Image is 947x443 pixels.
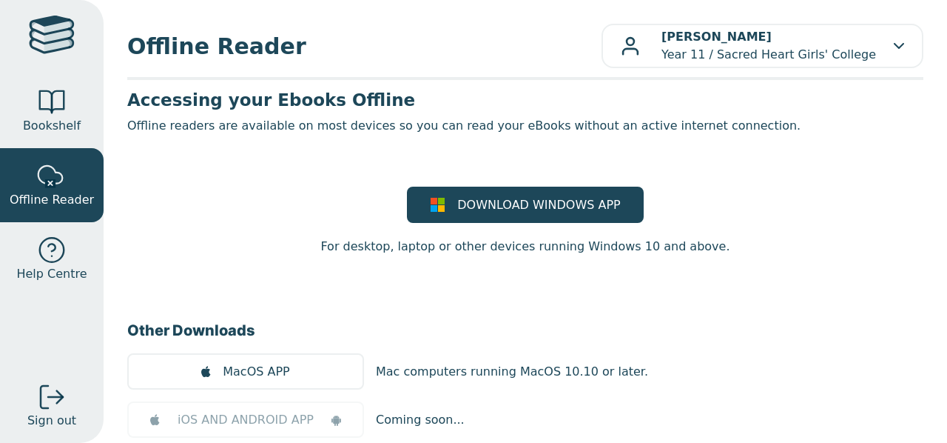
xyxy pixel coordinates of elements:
[10,191,94,209] span: Offline Reader
[127,117,923,135] p: Offline readers are available on most devices so you can read your eBooks without an active inter...
[178,411,314,429] span: iOS AND ANDROID APP
[127,319,923,342] h3: Other Downloads
[127,30,601,63] span: Offline Reader
[376,411,465,429] p: Coming soon...
[27,412,76,430] span: Sign out
[661,30,772,44] b: [PERSON_NAME]
[407,187,644,223] a: DOWNLOAD WINDOWS APP
[23,117,81,135] span: Bookshelf
[223,363,289,381] span: MacOS APP
[601,24,923,68] button: [PERSON_NAME]Year 11 / Sacred Heart Girls' College
[661,28,876,64] p: Year 11 / Sacred Heart Girls' College
[127,89,923,111] h3: Accessing your Ebooks Offline
[16,265,87,283] span: Help Centre
[127,353,364,390] a: MacOS APP
[457,196,620,214] span: DOWNLOAD WINDOWS APP
[376,363,648,381] p: Mac computers running MacOS 10.10 or later.
[320,238,729,256] p: For desktop, laptop or other devices running Windows 10 and above.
